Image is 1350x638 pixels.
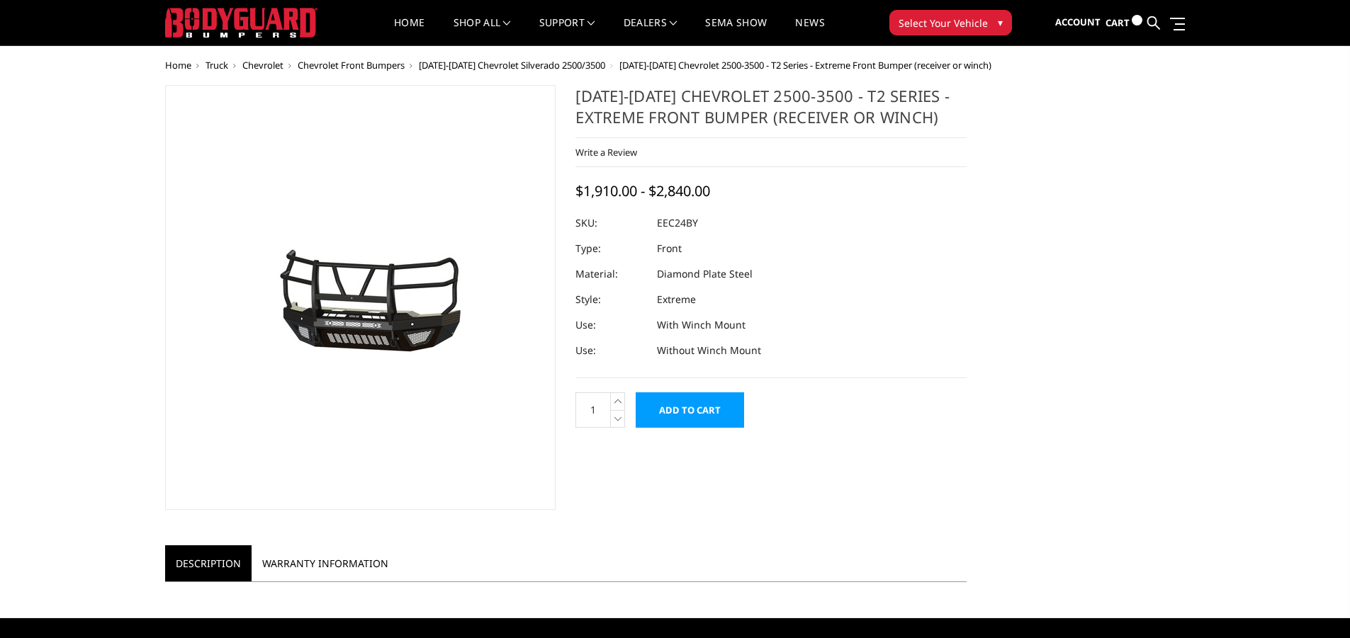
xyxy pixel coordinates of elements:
h1: [DATE]-[DATE] Chevrolet 2500-3500 - T2 Series - Extreme Front Bumper (receiver or winch) [575,85,967,138]
input: Add to Cart [636,392,744,428]
a: SEMA Show [705,18,767,45]
a: Support [539,18,595,45]
a: Dealers [624,18,677,45]
span: ▾ [998,15,1003,30]
a: Cart [1106,4,1142,42]
span: Account [1055,16,1101,28]
dt: Material: [575,261,646,287]
span: Cart [1106,16,1130,29]
span: $1,910.00 - $2,840.00 [575,181,710,200]
dd: Diamond Plate Steel [657,261,753,287]
span: [DATE]-[DATE] Chevrolet 2500-3500 - T2 Series - Extreme Front Bumper (receiver or winch) [619,59,991,72]
a: Account [1055,4,1101,42]
span: Select Your Vehicle [899,16,988,30]
dd: EEC24BY [657,210,698,236]
dd: Front [657,236,682,261]
dt: Use: [575,338,646,363]
a: Warranty Information [252,545,399,581]
a: Chevrolet Front Bumpers [298,59,405,72]
button: Select Your Vehicle [889,10,1012,35]
img: BODYGUARD BUMPERS [165,8,317,38]
a: News [795,18,824,45]
a: Description [165,545,252,581]
a: Home [394,18,424,45]
a: Truck [206,59,228,72]
dt: Type: [575,236,646,261]
dd: With Winch Mount [657,312,746,338]
dt: Style: [575,287,646,312]
dd: Extreme [657,287,696,312]
a: 2024-2025 Chevrolet 2500-3500 - T2 Series - Extreme Front Bumper (receiver or winch) [165,85,556,510]
a: [DATE]-[DATE] Chevrolet Silverado 2500/3500 [419,59,605,72]
a: Home [165,59,191,72]
dt: Use: [575,312,646,338]
dd: Without Winch Mount [657,338,761,363]
a: Chevrolet [242,59,283,72]
a: Write a Review [575,146,637,159]
img: 2024-2025 Chevrolet 2500-3500 - T2 Series - Extreme Front Bumper (receiver or winch) [183,215,537,380]
dt: SKU: [575,210,646,236]
a: shop all [454,18,511,45]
